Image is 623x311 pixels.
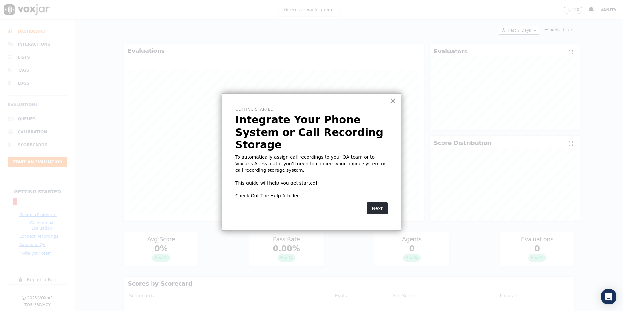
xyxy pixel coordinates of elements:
button: Next [367,202,388,214]
div: Open Intercom Messenger [601,289,616,304]
p: Getting Started [235,107,388,112]
p: This guide will help you get started! [235,180,388,186]
button: Close [390,96,396,106]
p: Integrate Your Phone System or Call Recording Storage [235,113,388,151]
p: To automatically assign call recordings to your QA team or to Voxjar's AI evaluator you'll need t... [235,154,388,173]
a: Check Out The Help Article› [235,193,299,198]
